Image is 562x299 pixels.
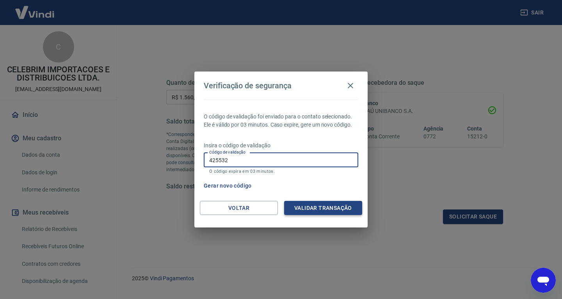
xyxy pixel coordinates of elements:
[204,141,358,150] p: Insira o código de validação
[209,169,353,174] p: O código expira em 03 minutos.
[201,179,255,193] button: Gerar novo código
[284,201,362,215] button: Validar transação
[209,149,245,155] label: Código de validação
[531,268,556,293] iframe: Botão para abrir a janela de mensagens
[204,81,292,90] h4: Verificação de segurança
[200,201,278,215] button: Voltar
[204,113,358,129] p: O código de validação foi enviado para o contato selecionado. Ele é válido por 03 minutos. Caso e...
